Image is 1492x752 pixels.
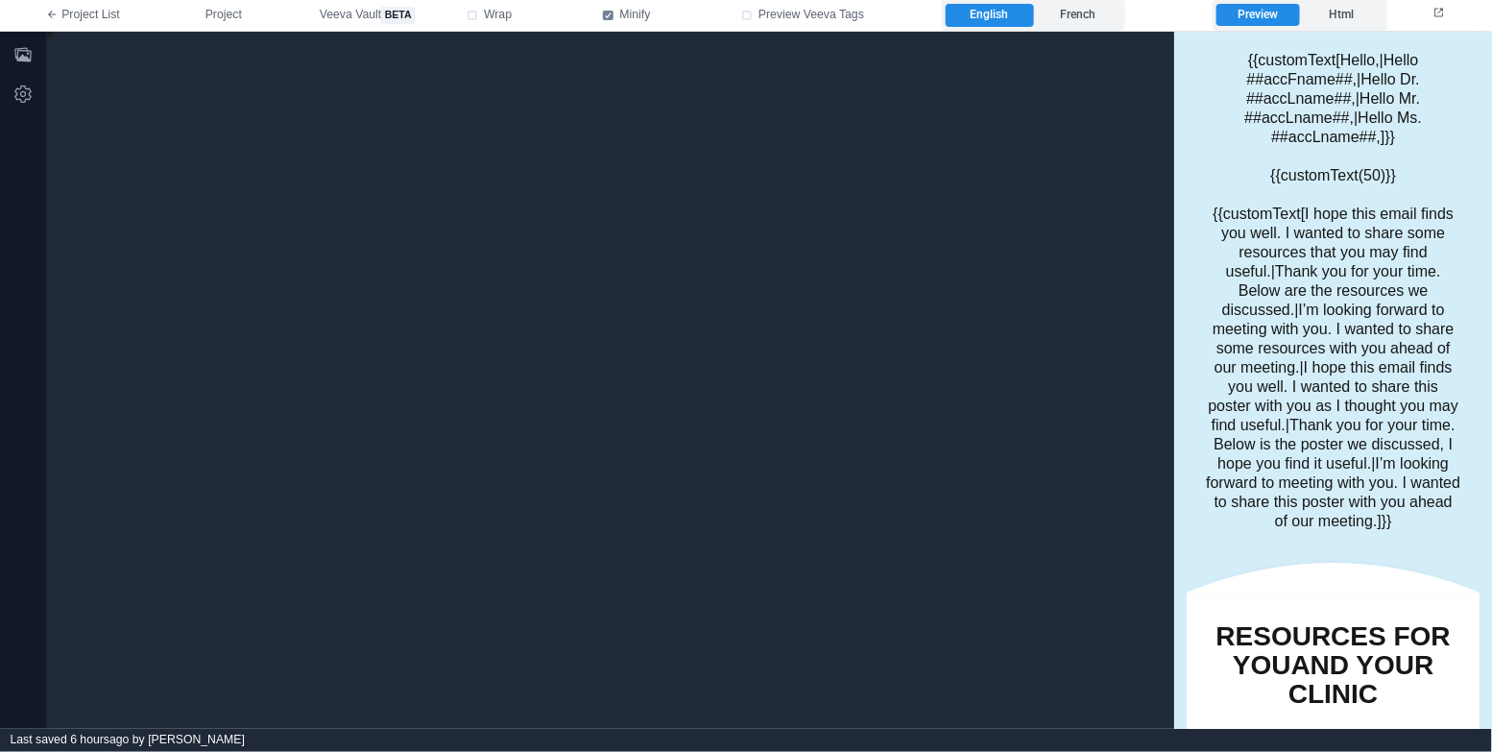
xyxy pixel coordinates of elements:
[620,7,651,24] span: Minify
[946,4,1033,27] label: English
[1174,32,1492,729] iframe: preview
[1300,4,1383,27] label: Html
[1216,4,1299,27] label: Preview
[320,7,415,24] span: Veeva Vault
[1034,4,1121,27] label: French
[484,7,512,24] span: Wrap
[381,7,415,24] span: beta
[758,7,864,24] span: Preview Veeva Tags
[205,7,242,24] span: Project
